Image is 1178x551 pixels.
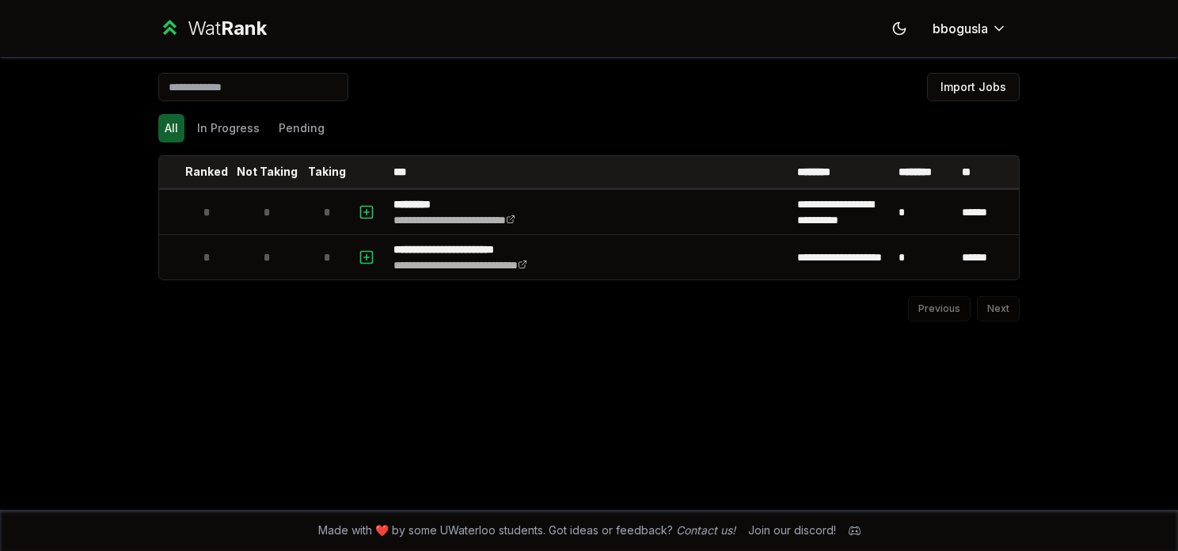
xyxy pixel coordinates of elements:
[933,19,988,38] span: bbogusla
[927,73,1020,101] button: Import Jobs
[158,114,184,142] button: All
[191,114,266,142] button: In Progress
[676,523,735,537] a: Contact us!
[272,114,331,142] button: Pending
[920,14,1020,43] button: bbogusla
[318,522,735,538] span: Made with ❤️ by some UWaterloo students. Got ideas or feedback?
[308,164,346,180] p: Taking
[221,17,267,40] span: Rank
[748,522,836,538] div: Join our discord!
[158,16,267,41] a: WatRank
[237,164,298,180] p: Not Taking
[188,16,267,41] div: Wat
[185,164,228,180] p: Ranked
